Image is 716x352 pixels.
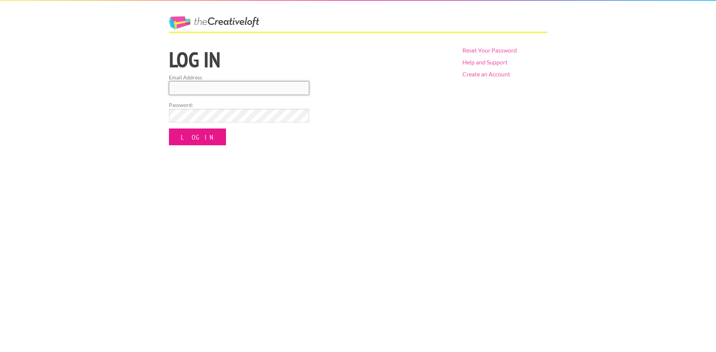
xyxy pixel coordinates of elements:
a: Help and Support [462,58,508,66]
input: Log In [169,129,226,145]
a: The Creative Loft [169,16,259,30]
a: Create an Account [462,70,510,77]
h1: Log in [169,49,450,70]
a: Reset Your Password [462,47,517,54]
label: Password: [169,101,309,109]
label: Email Address [169,73,309,81]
